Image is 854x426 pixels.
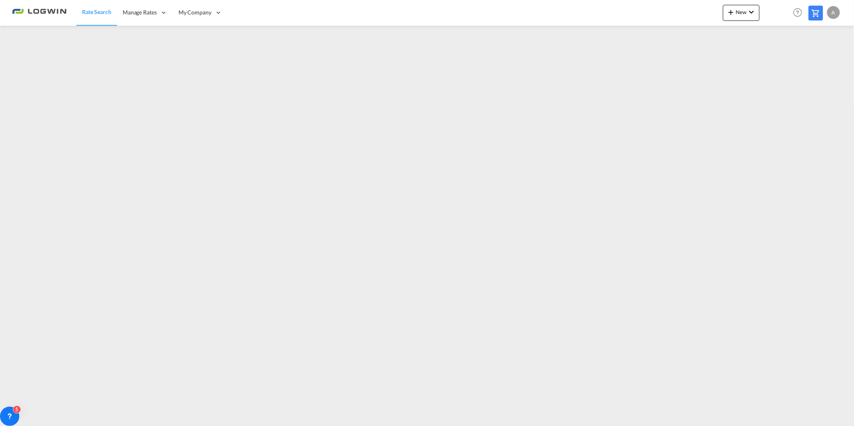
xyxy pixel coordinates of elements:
[726,7,736,17] md-icon: icon-plus 400-fg
[791,6,809,20] div: Help
[791,6,805,19] span: Help
[827,6,840,19] div: A
[723,5,760,21] button: icon-plus 400-fgNewicon-chevron-down
[82,8,111,15] span: Rate Search
[12,4,66,22] img: 2761ae10d95411efa20a1f5e0282d2d7.png
[726,9,756,15] span: New
[123,8,157,16] span: Manage Rates
[179,8,211,16] span: My Company
[747,7,756,17] md-icon: icon-chevron-down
